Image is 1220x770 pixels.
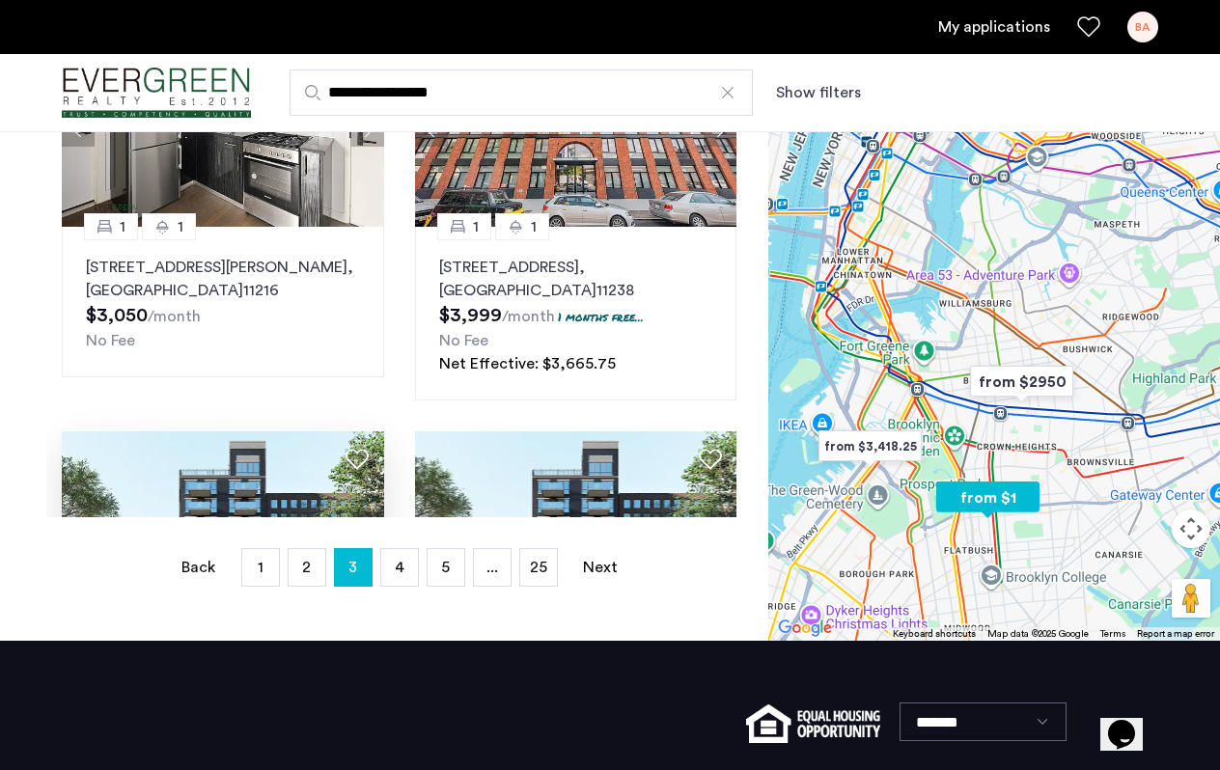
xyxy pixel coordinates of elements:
img: 66a1adb6-6608-43dd-a245-dc7333f8b390_638755113757877121.png [415,431,737,624]
span: 1 [120,215,125,238]
a: Terms (opens in new tab) [1100,627,1125,641]
button: Drag Pegman onto the map to open Street View [1172,579,1210,618]
a: Back [180,549,218,586]
span: 1 [258,560,263,575]
p: [STREET_ADDRESS] 11238 [439,256,713,302]
span: Map data ©2025 Google [987,629,1089,639]
sub: /month [148,309,201,324]
div: from $3,418.25 [811,425,929,468]
select: Language select [900,702,1067,741]
a: Next [581,549,620,586]
span: No Fee [439,333,488,348]
span: 2 [302,560,311,575]
span: Net Effective: $3,665.75 [439,356,616,371]
span: $3,999 [439,306,502,325]
span: 1 [473,215,479,238]
span: 1 [531,215,537,238]
a: Open this area in Google Maps (opens a new window) [773,616,837,641]
span: 4 [395,560,404,575]
button: Previous apartment [62,511,95,544]
button: Previous apartment [415,511,448,544]
img: Google [773,616,837,641]
div: BA [1127,12,1158,42]
a: 11[STREET_ADDRESS][PERSON_NAME], [GEOGRAPHIC_DATA]11216No Fee [62,227,384,377]
span: No Fee [86,333,135,348]
a: My application [938,15,1050,39]
p: 1 months free... [558,309,644,325]
span: 25 [530,560,547,575]
span: 5 [441,560,450,575]
sub: /month [502,309,555,324]
img: equal-housing.png [746,704,880,743]
a: Report a map error [1137,627,1214,641]
nav: Pagination [62,548,736,587]
span: 1 [178,215,183,238]
a: Cazamio logo [62,57,251,129]
img: 66a1adb6-6608-43dd-a245-dc7333f8b390_638755113757877121.png [62,431,384,624]
p: [STREET_ADDRESS][PERSON_NAME] 11216 [86,256,360,302]
span: 3 [348,552,357,583]
a: 11[STREET_ADDRESS], [GEOGRAPHIC_DATA]112381 months free...No FeeNet Effective: $3,665.75 [415,227,737,400]
input: Apartment Search [290,69,753,116]
button: Keyboard shortcuts [893,627,976,641]
div: from $2950 [962,360,1081,403]
button: Next apartment [351,511,384,544]
img: logo [62,57,251,129]
iframe: chat widget [1100,693,1162,751]
a: Favorites [1077,15,1100,39]
button: Map camera controls [1172,509,1210,548]
span: ... [486,560,498,575]
span: $3,050 [86,306,148,325]
button: Next apartment [704,511,736,544]
div: from $1 [929,476,1047,519]
button: Show or hide filters [776,81,861,104]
